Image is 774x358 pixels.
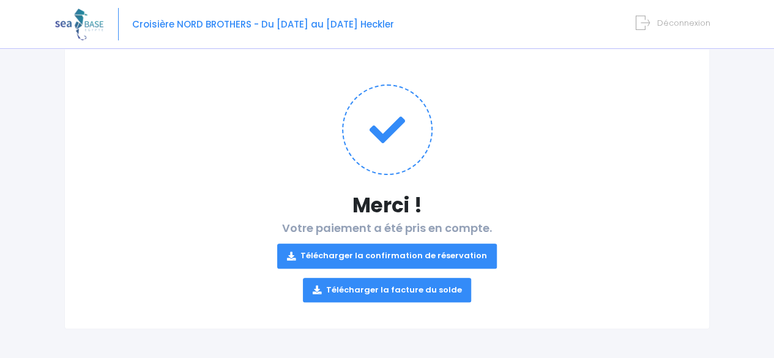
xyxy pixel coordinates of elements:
span: Déconnexion [657,17,710,29]
h1: Merci ! [89,193,685,217]
span: Croisière NORD BROTHERS - Du [DATE] au [DATE] Heckler [132,18,394,31]
a: Télécharger la facture du solde [303,278,472,302]
h2: Votre paiement a été pris en compte. [89,222,685,302]
a: Télécharger la confirmation de réservation [277,244,497,268]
